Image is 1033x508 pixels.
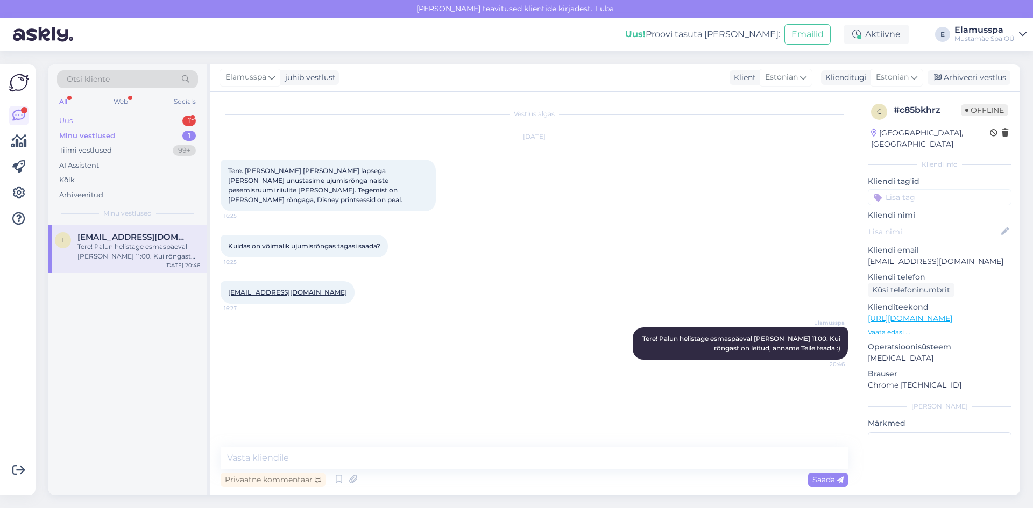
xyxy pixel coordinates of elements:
span: Estonian [765,71,798,83]
span: Kuidas on võimalik ujumisrõngas tagasi saada? [228,242,380,250]
div: [DATE] [221,132,848,141]
div: 1 [182,116,196,126]
p: Klienditeekond [868,302,1011,313]
div: Mustamäe Spa OÜ [954,34,1015,43]
p: Kliendi telefon [868,271,1011,283]
img: Askly Logo [9,73,29,93]
div: [GEOGRAPHIC_DATA], [GEOGRAPHIC_DATA] [871,127,990,150]
span: 16:25 [224,212,264,220]
p: Kliendi email [868,245,1011,256]
div: Aktiivne [844,25,909,44]
div: juhib vestlust [281,72,336,83]
div: Kliendi info [868,160,1011,169]
div: Elamusspa [954,26,1015,34]
div: Arhiveeri vestlus [928,70,1010,85]
div: 1 [182,131,196,141]
span: 20:46 [804,360,845,368]
div: [PERSON_NAME] [868,402,1011,411]
input: Lisa tag [868,189,1011,205]
div: E [935,27,950,42]
span: Saada [812,475,844,484]
b: Uus! [625,29,646,39]
span: Otsi kliente [67,74,110,85]
span: l [61,236,65,244]
p: Vaata edasi ... [868,327,1011,337]
div: Küsi telefoninumbrit [868,283,954,297]
span: Estonian [876,71,909,83]
p: Brauser [868,368,1011,380]
a: [EMAIL_ADDRESS][DOMAIN_NAME] [228,288,347,296]
div: Klient [730,72,756,83]
div: Klienditugi [821,72,867,83]
a: ElamusspaMustamäe Spa OÜ [954,26,1027,43]
div: Uus [59,116,73,126]
div: # c85bkhrz [894,104,961,117]
div: Vestlus algas [221,109,848,119]
button: Emailid [784,24,831,45]
span: c [877,108,882,116]
div: Arhiveeritud [59,190,103,201]
span: 16:25 [224,258,264,266]
div: Web [111,95,130,109]
div: Kõik [59,175,75,185]
span: Tere! Palun helistage esmaspäeval [PERSON_NAME] 11:00. Kui rõngast on leitud, anname Teile teada :) [642,334,842,352]
p: [MEDICAL_DATA] [868,353,1011,364]
input: Lisa nimi [868,226,999,238]
div: [DATE] 20:46 [165,261,200,269]
p: Kliendi tag'id [868,176,1011,187]
span: Elamusspa [804,319,845,327]
div: Tiimi vestlused [59,145,112,156]
div: AI Assistent [59,160,99,171]
a: [URL][DOMAIN_NAME] [868,313,952,323]
div: 99+ [173,145,196,156]
p: Operatsioonisüsteem [868,341,1011,353]
div: Socials [172,95,198,109]
p: Kliendi nimi [868,210,1011,221]
div: Minu vestlused [59,131,115,141]
p: Chrome [TECHNICAL_ID] [868,380,1011,391]
span: Minu vestlused [103,209,152,218]
div: Privaatne kommentaar [221,473,326,487]
div: Proovi tasuta [PERSON_NAME]: [625,28,780,41]
span: Offline [961,104,1008,116]
p: [EMAIL_ADDRESS][DOMAIN_NAME] [868,256,1011,267]
span: Tere. [PERSON_NAME] [PERSON_NAME] lapsega [PERSON_NAME] unustasime ujumisrõnga naiste pesemisruum... [228,167,402,204]
div: All [57,95,69,109]
span: 16:27 [224,304,264,312]
span: liis.piirsoo@gmail.com [77,232,189,242]
div: Tere! Palun helistage esmaspäeval [PERSON_NAME] 11:00. Kui rõngast on leitud, anname Teile teada :) [77,242,200,261]
span: Luba [592,4,617,13]
span: Elamusspa [225,71,266,83]
p: Märkmed [868,418,1011,429]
